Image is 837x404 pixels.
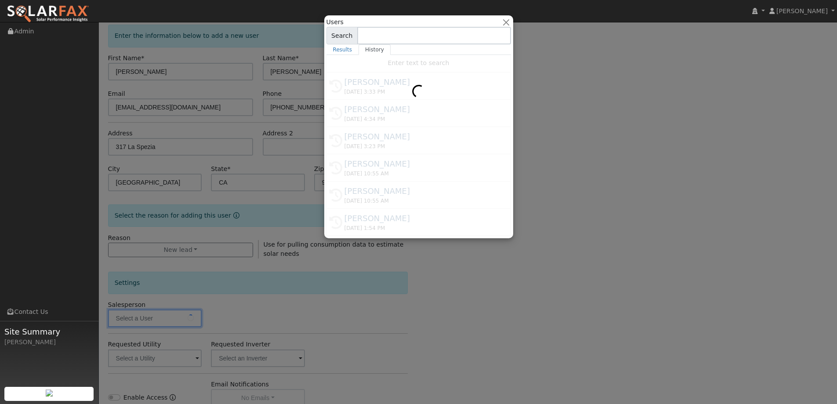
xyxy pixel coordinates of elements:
span: Users [326,18,344,27]
a: Results [326,44,359,55]
img: retrieve [46,389,53,397]
span: Search [326,27,358,44]
span: Site Summary [4,326,94,338]
span: [PERSON_NAME] [776,7,828,15]
div: [PERSON_NAME] [4,338,94,347]
img: SolarFax [7,5,89,23]
a: History [359,44,391,55]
